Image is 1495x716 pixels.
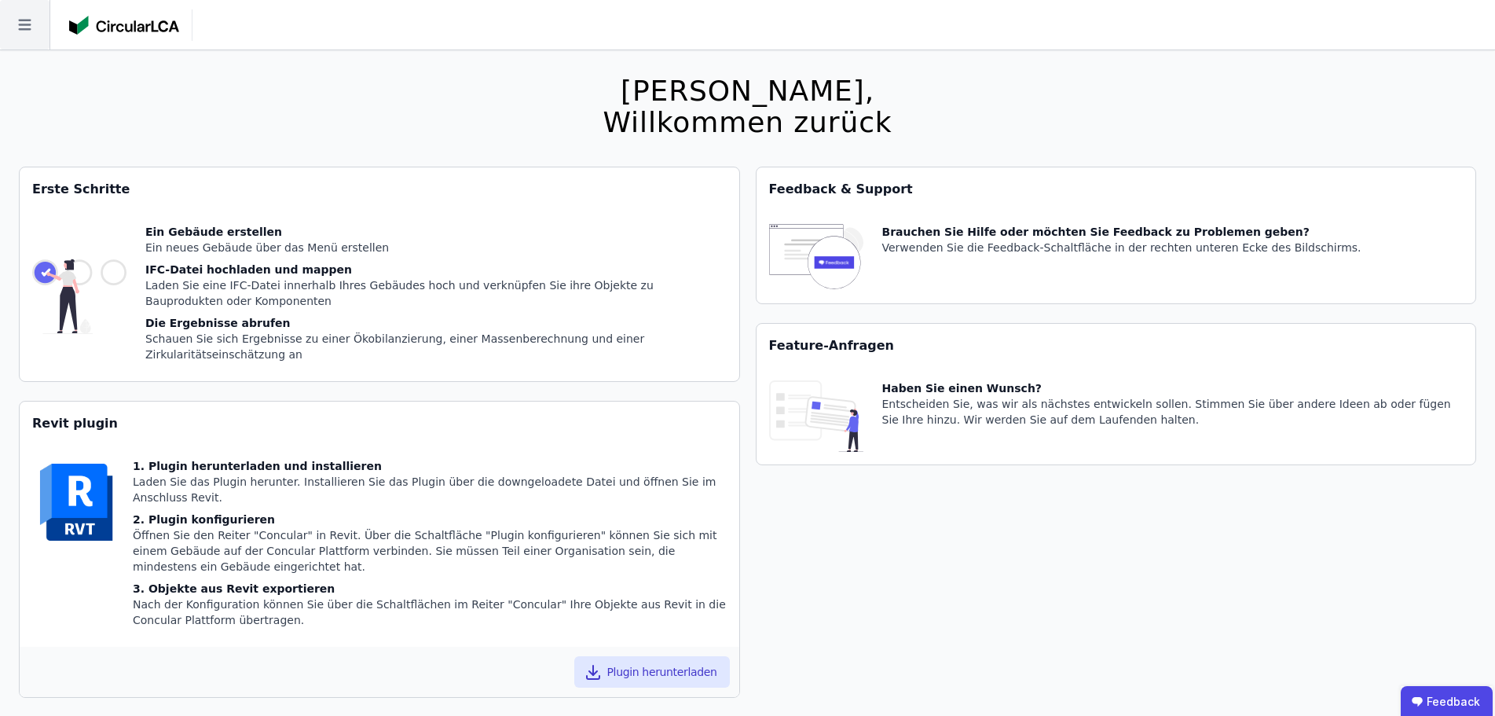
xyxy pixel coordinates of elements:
div: 1. Plugin herunterladen und installieren [133,458,727,474]
div: Ein neues Gebäude über das Menü erstellen [145,240,727,255]
div: Feedback & Support [757,167,1476,211]
div: Willkommen zurück [603,107,892,138]
div: 2. Plugin konfigurieren [133,512,727,527]
img: feedback-icon-HCTs5lye.svg [769,224,863,291]
button: Plugin herunterladen [574,656,730,688]
img: getting_started_tile-DrF_GRSv.svg [32,224,126,369]
div: Schauen Sie sich Ergebnisse zu einer Ökobilanzierung, einer Massenberechnung und einer Zirkularit... [145,331,727,362]
div: 3. Objekte aus Revit exportieren [133,581,727,597]
img: feature_request_tile-UiXE1qGU.svg [769,380,863,452]
div: IFC-Datei hochladen und mappen [145,262,727,277]
div: Die Ergebnisse abrufen [145,315,727,331]
div: Laden Sie eine IFC-Datei innerhalb Ihres Gebäudes hoch und verknüpfen Sie ihre Objekte zu Bauprod... [145,277,727,309]
div: Verwenden Sie die Feedback-Schaltfläche in der rechten unteren Ecke des Bildschirms. [882,240,1361,255]
div: Nach der Konfiguration können Sie über die Schaltflächen im Reiter "Concular" Ihre Objekte aus Re... [133,597,727,628]
div: Entscheiden Sie, was wir als nächstes entwickeln sollen. Stimmen Sie über andere Ideen ab oder fü... [882,396,1464,428]
img: Concular [69,16,179,35]
div: Erste Schritte [20,167,739,211]
img: revit-YwGVQcbs.svg [32,458,120,546]
div: Brauchen Sie Hilfe oder möchten Sie Feedback zu Problemen geben? [882,224,1361,240]
div: Laden Sie das Plugin herunter. Installieren Sie das Plugin über die downgeloadete Datei und öffne... [133,474,727,505]
div: [PERSON_NAME], [603,75,892,107]
div: Ein Gebäude erstellen [145,224,727,240]
div: Feature-Anfragen [757,324,1476,368]
div: Haben Sie einen Wunsch? [882,380,1464,396]
div: Öffnen Sie den Reiter "Concular" in Revit. Über die Schaltfläche "Plugin konfigurieren" können Si... [133,527,727,575]
div: Revit plugin [20,402,739,446]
